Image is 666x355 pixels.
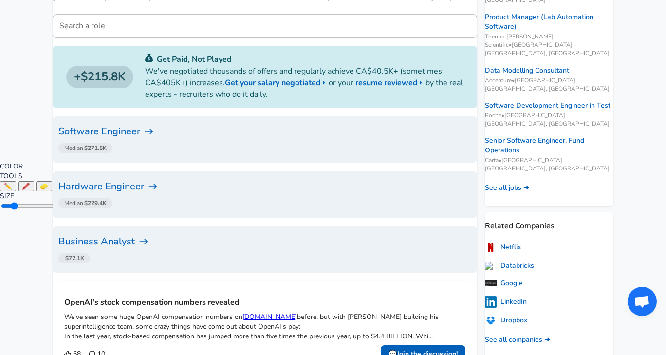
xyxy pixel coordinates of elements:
p: In the last year, stock-based compensation has jumped more than five times the previous year, up ... [64,332,465,341]
h6: Software Engineer [58,124,471,139]
a: Hardware Engineer Median$229.4K [58,179,471,212]
p: We've seen some huge OpenAI compensation numbers on before, but with [PERSON_NAME] building his s... [64,312,465,332]
button: 🖍️ [18,181,34,191]
button: 🧽 [36,181,52,191]
a: $215.8K [66,66,133,88]
p: Get Paid, Not Played [145,54,463,65]
a: resume reviewed [355,77,425,89]
a: [DOMAIN_NAME] [242,312,297,321]
a: Software Development Engineer in Test [485,101,610,111]
span: Accenture • [GEOGRAPHIC_DATA], [GEOGRAPHIC_DATA], [GEOGRAPHIC_DATA] [485,76,613,93]
a: Data Modelling Consultant [485,66,569,75]
strong: $72.1K [65,254,84,262]
a: Databricks [485,261,534,271]
p: Related Companies [485,212,613,232]
a: Senior Software Engineer, Fund Operations [485,136,613,155]
a: Dropbox [485,316,527,325]
img: databricks.com [485,262,497,270]
span: Carta • [GEOGRAPHIC_DATA], [GEOGRAPHIC_DATA], [GEOGRAPHIC_DATA] [485,156,613,173]
a: Get your salary negotiated [225,77,329,89]
strong: $271.5K [84,144,107,152]
a: Product Manager (Lab Automation Software) [485,12,613,32]
div: Open chat [628,287,657,316]
span: Roche • [GEOGRAPHIC_DATA], [GEOGRAPHIC_DATA], [GEOGRAPHIC_DATA] [485,112,613,128]
a: LinkedIn [485,296,527,308]
p: We've negotiated thousands of offers and regularly achieve CA$40.5K+ (sometimes CA$405K+) increas... [145,65,463,100]
img: sfdmdbA.png [485,316,497,325]
p: OpenAI's stock compensation numbers revealed [64,297,465,308]
span: Median [64,199,107,207]
a: Business Analyst $72.1K [58,234,471,267]
a: Software Engineer Median$271.5K [58,124,471,157]
img: svg+xml;base64,PHN2ZyB4bWxucz0iaHR0cDovL3d3dy53My5vcmcvMjAwMC9zdmciIGZpbGw9IiMwYzU0NjAiIHZpZXdCb3... [145,54,153,62]
strong: $229.4K [84,199,107,207]
img: PI4nBLw.png [485,296,497,308]
input: Machine Learning Engineer [53,14,477,38]
img: 1y1UHYp.png [485,280,497,286]
span: Thermo [PERSON_NAME] Scientific • [GEOGRAPHIC_DATA], [GEOGRAPHIC_DATA], [GEOGRAPHIC_DATA] [485,33,613,57]
a: Netflix [485,242,521,253]
h6: Business Analyst [58,234,471,249]
span: Median [64,144,107,152]
img: SgDbVQN.png [485,242,497,253]
a: See all companies ➜ [485,335,550,345]
h6: Hardware Engineer [58,179,471,194]
a: See all jobs ➜ [485,183,529,193]
a: Google [485,279,523,288]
